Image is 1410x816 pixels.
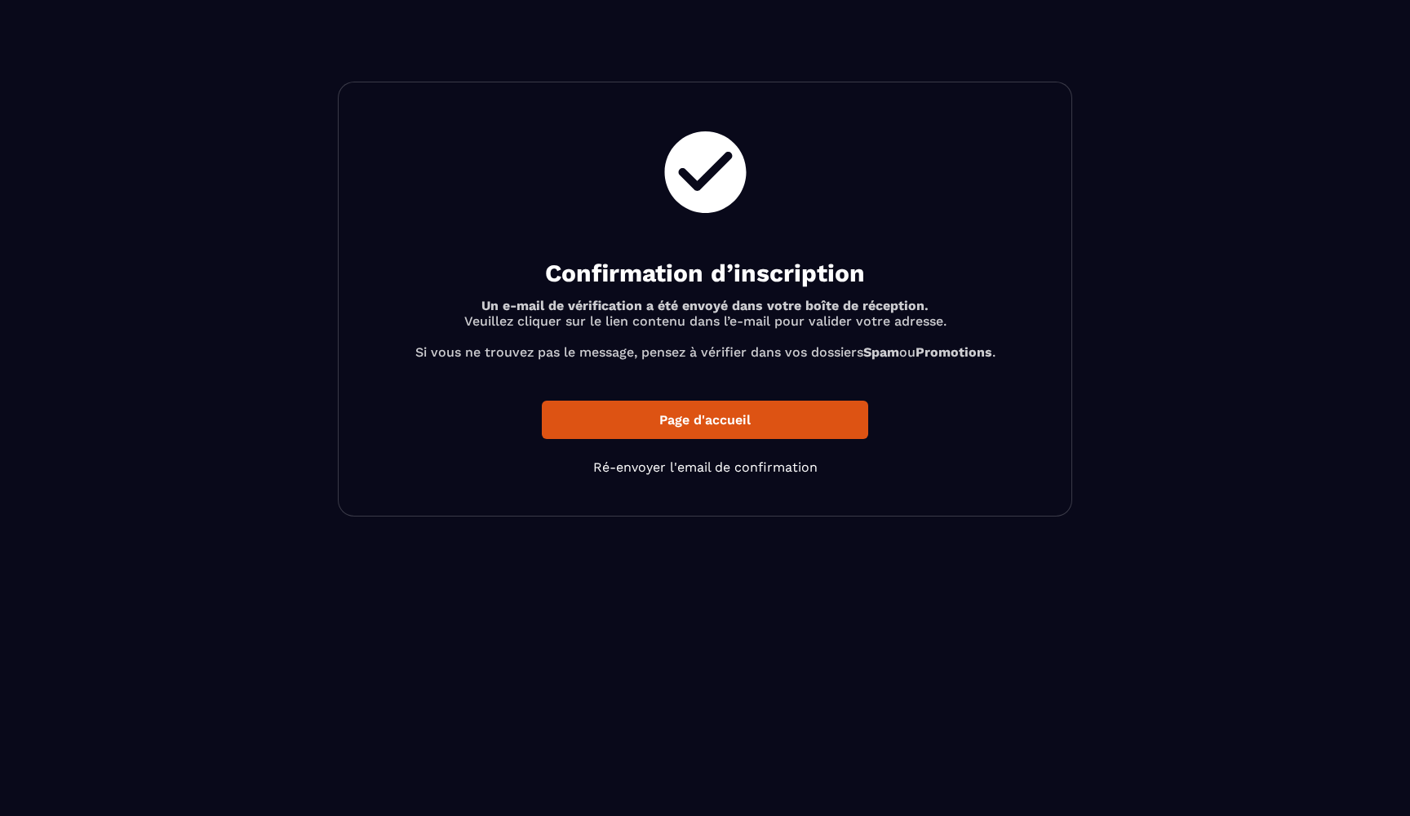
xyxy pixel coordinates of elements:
[656,123,755,221] img: check
[542,401,868,439] a: Page d'accueil
[481,298,929,313] b: Un e-mail de vérification a été envoyé dans votre boîte de réception.
[379,298,1031,360] p: Veuillez cliquer sur le lien contenu dans l’e-mail pour valider votre adresse. Si vous ne trouvez...
[916,344,992,360] b: Promotions
[593,459,818,475] a: Ré-envoyer l'email de confirmation
[863,344,899,360] b: Spam
[379,257,1031,290] h2: Confirmation d’inscription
